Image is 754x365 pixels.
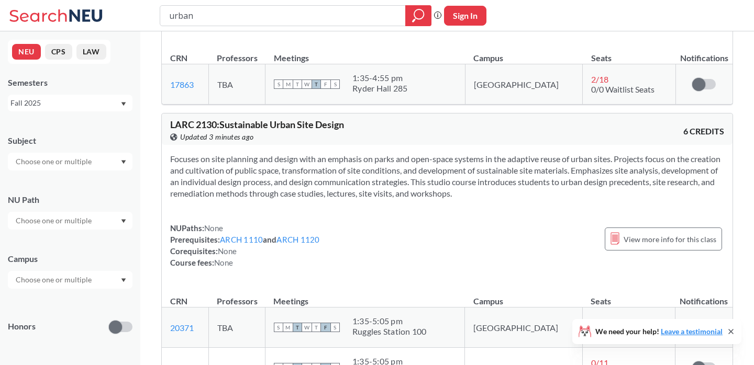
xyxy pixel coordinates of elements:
[10,273,98,286] input: Choose one or multiple
[312,79,321,89] span: T
[465,64,583,105] td: [GEOGRAPHIC_DATA]
[683,126,724,137] span: 6 CREDITS
[170,323,194,333] a: 20371
[8,95,132,111] div: Fall 2025Dropdown arrow
[12,44,41,60] button: NEU
[8,212,132,230] div: Dropdown arrow
[591,74,608,84] span: 2 / 18
[121,278,126,282] svg: Dropdown arrow
[208,307,265,348] td: TBA
[8,321,36,333] p: Honors
[8,194,132,206] div: NU Path
[208,42,265,64] th: Professors
[444,6,486,26] button: Sign In
[302,79,312,89] span: W
[170,222,320,268] div: NUPaths: Prerequisites: and Corequisites: Course fees:
[330,323,340,332] span: S
[208,64,265,105] td: TBA
[121,219,126,223] svg: Dropdown arrow
[274,323,283,332] span: S
[265,42,465,64] th: Meetings
[321,79,330,89] span: F
[8,77,132,88] div: Semesters
[10,97,120,109] div: Fall 2025
[76,44,106,60] button: LAW
[170,119,344,130] span: LARC 2130 : Sustainable Urban Site Design
[170,52,187,64] div: CRN
[591,84,655,94] span: 0/0 Waitlist Seats
[293,79,302,89] span: T
[293,323,302,332] span: T
[168,7,398,25] input: Class, professor, course number, "phrase"
[302,323,312,332] span: W
[312,323,321,332] span: T
[624,233,716,246] span: View more info for this class
[121,160,126,164] svg: Dropdown arrow
[675,285,733,307] th: Notifications
[170,153,724,199] section: Focuses on site planning and design with an emphasis on parks and open-space systems in the adapt...
[208,285,265,307] th: Professors
[465,42,583,64] th: Campus
[10,155,98,168] input: Choose one or multiple
[661,327,723,336] a: Leave a testimonial
[412,8,425,23] svg: magnifying glass
[321,323,330,332] span: F
[45,44,72,60] button: CPS
[8,253,132,265] div: Campus
[465,307,583,348] td: [GEOGRAPHIC_DATA]
[180,131,254,143] span: Updated 3 minutes ago
[283,323,293,332] span: M
[330,79,340,89] span: S
[591,317,608,327] span: 1 / 12
[265,285,464,307] th: Meetings
[352,73,408,83] div: 1:35 - 4:55 pm
[283,79,293,89] span: M
[405,5,431,26] div: magnifying glass
[352,83,408,94] div: Ryder Hall 285
[582,285,675,307] th: Seats
[352,326,427,337] div: Ruggles Station 100
[8,135,132,146] div: Subject
[214,258,233,267] span: None
[274,79,283,89] span: S
[8,153,132,170] div: Dropdown arrow
[170,79,194,89] a: 17863
[595,328,723,335] span: We need your help!
[220,235,263,244] a: ARCH 1110
[465,285,583,307] th: Campus
[121,102,126,106] svg: Dropdown arrow
[352,316,427,326] div: 1:35 - 5:05 pm
[10,214,98,227] input: Choose one or multiple
[170,295,187,307] div: CRN
[583,42,675,64] th: Seats
[675,42,733,64] th: Notifications
[218,246,237,256] span: None
[276,235,319,244] a: ARCH 1120
[8,271,132,289] div: Dropdown arrow
[204,223,223,233] span: None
